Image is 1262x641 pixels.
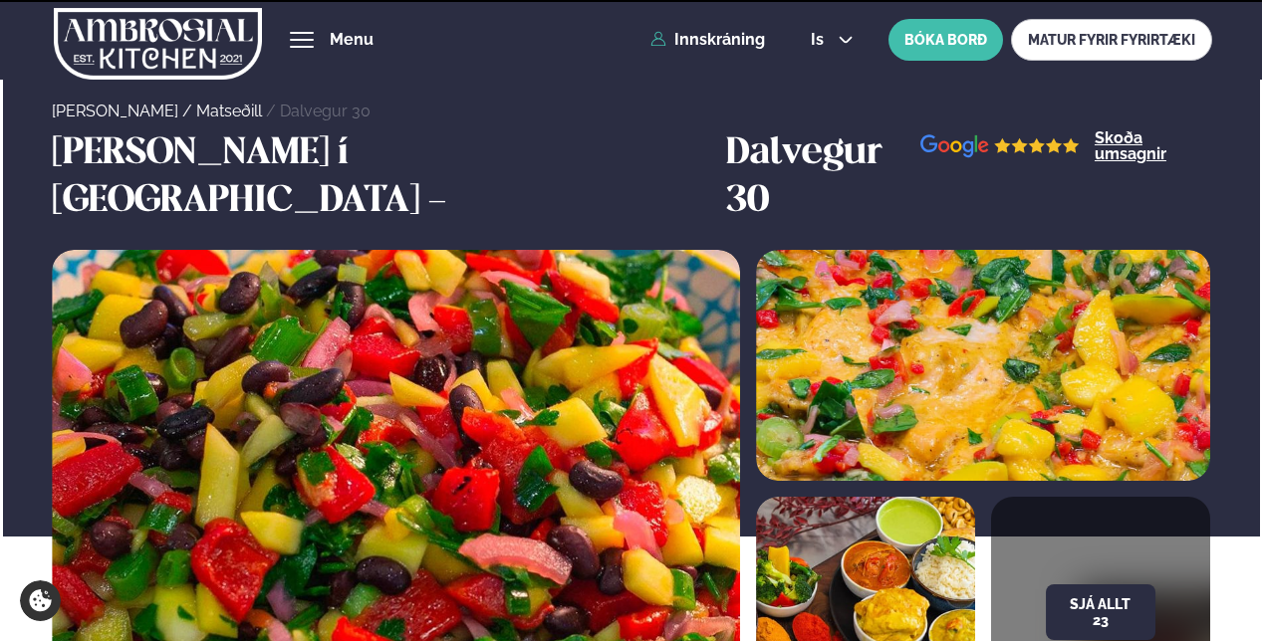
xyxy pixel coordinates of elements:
a: [PERSON_NAME] [52,102,178,120]
span: is [811,32,830,48]
h3: [PERSON_NAME] í [GEOGRAPHIC_DATA] - [52,130,716,226]
span: / [182,102,196,120]
button: is [795,32,870,48]
button: BÓKA BORÐ [888,19,1003,61]
button: Sjá allt 23 [1046,584,1155,640]
a: Dalvegur 30 [280,102,371,120]
span: / [266,102,280,120]
a: Matseðill [196,102,262,120]
button: hamburger [290,28,314,52]
img: image alt [756,250,1209,481]
a: Skoða umsagnir [1095,130,1210,162]
a: Cookie settings [20,580,61,621]
img: image alt [920,134,1080,159]
img: logo [54,3,262,85]
h3: Dalvegur 30 [726,130,920,226]
a: Innskráning [650,31,765,49]
a: MATUR FYRIR FYRIRTÆKI [1011,19,1212,61]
